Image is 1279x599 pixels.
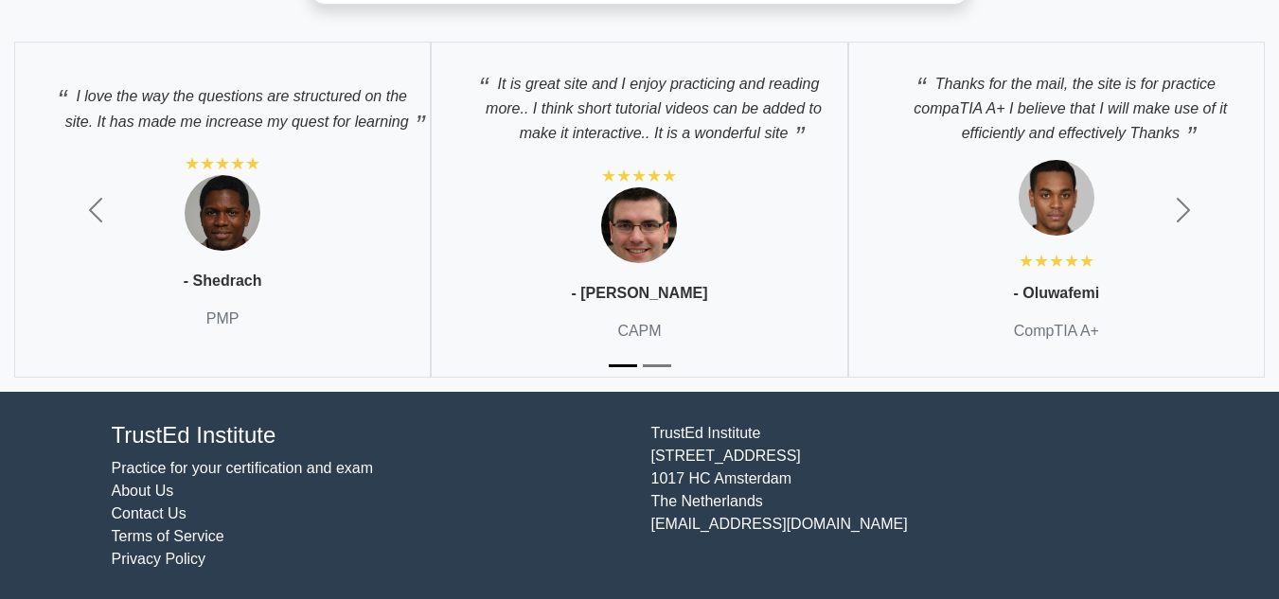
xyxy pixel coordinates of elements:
h4: TrustEd Institute [112,422,629,449]
a: Practice for your certification and exam [112,460,374,476]
p: CAPM [617,320,661,343]
p: Thanks for the mail, the site is for practice compaTIA A+ I believe that I will make use of it ef... [868,62,1245,146]
p: - Shedrach [184,270,262,292]
p: - Oluwafemi [1013,282,1099,305]
a: About Us [112,483,174,499]
img: Testimonial 1 [601,187,677,263]
div: ★★★★★ [601,165,677,187]
a: Terms of Service [112,528,224,544]
img: Testimonial 1 [1019,160,1094,236]
a: Contact Us [112,505,187,521]
div: ★★★★★ [185,152,260,175]
p: It is great site and I enjoy practicing and reading more.. I think short tutorial videos can be a... [451,62,827,146]
button: Slide 2 [643,355,671,377]
p: - [PERSON_NAME] [571,282,707,305]
a: Privacy Policy [112,551,206,567]
p: PMP [206,308,240,330]
img: Testimonial 1 [185,175,260,251]
div: ★★★★★ [1019,250,1094,273]
p: I love the way the questions are structured on the site. It has made me increase my quest for lea... [34,74,411,133]
p: CompTIA A+ [1014,320,1099,343]
button: Slide 1 [609,355,637,377]
div: TrustEd Institute [STREET_ADDRESS] 1017 HC Amsterdam The Netherlands [EMAIL_ADDRESS][DOMAIN_NAME] [640,422,1180,571]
